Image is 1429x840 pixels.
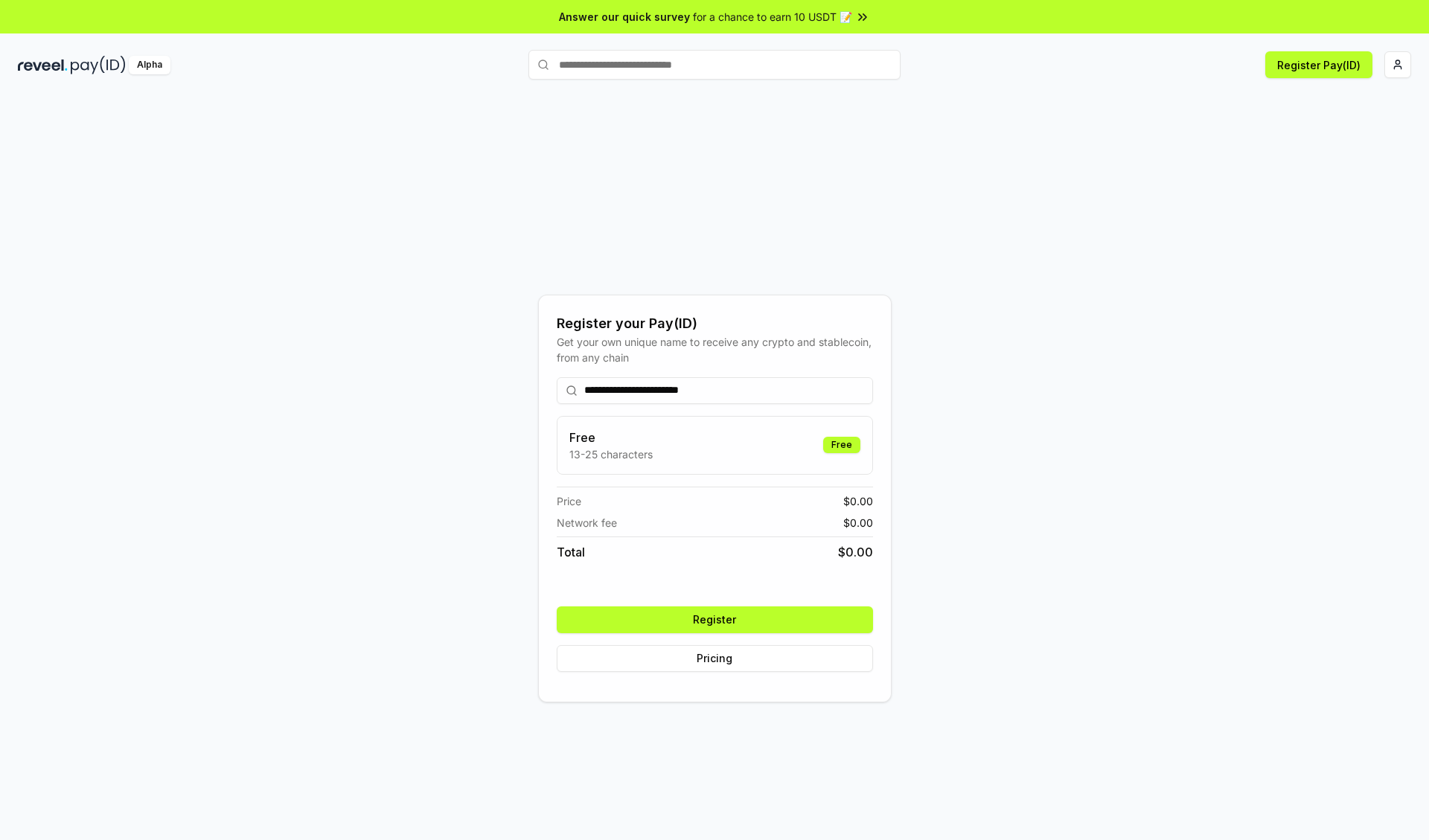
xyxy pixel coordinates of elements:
[71,56,126,74] img: pay_id
[838,543,873,561] span: $ 0.00
[557,493,581,509] span: Price
[557,606,873,633] button: Register
[557,645,873,672] button: Pricing
[569,429,653,446] h3: Free
[557,515,617,530] span: Network fee
[557,334,873,365] div: Get your own unique name to receive any crypto and stablecoin, from any chain
[1265,51,1372,78] button: Register Pay(ID)
[843,515,873,530] span: $ 0.00
[843,493,873,509] span: $ 0.00
[559,9,690,25] span: Answer our quick survey
[129,56,170,74] div: Alpha
[823,437,860,453] div: Free
[569,446,653,462] p: 13-25 characters
[557,313,873,334] div: Register your Pay(ID)
[693,9,852,25] span: for a chance to earn 10 USDT 📝
[557,543,585,561] span: Total
[18,56,68,74] img: reveel_dark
